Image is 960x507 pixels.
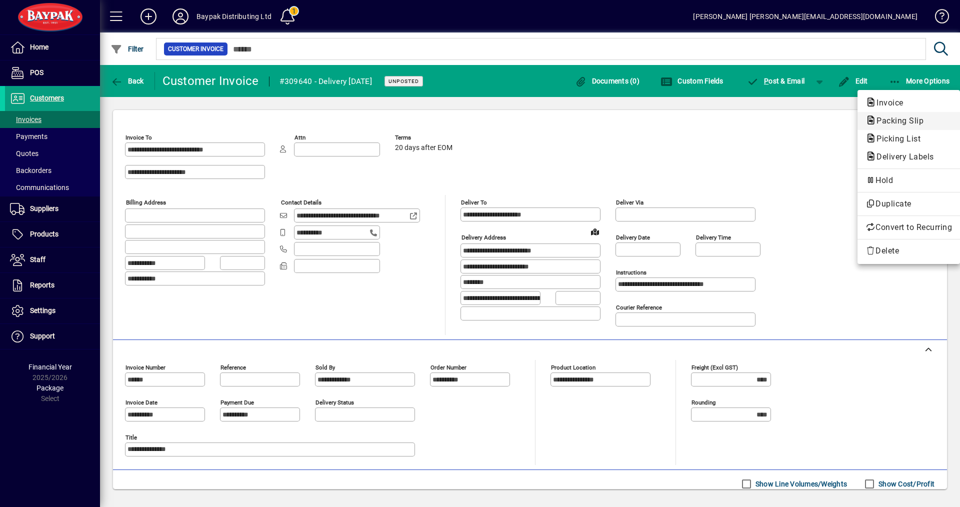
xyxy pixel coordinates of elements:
[865,134,925,143] span: Picking List
[865,174,952,186] span: Hold
[865,152,939,161] span: Delivery Labels
[865,116,928,125] span: Packing Slip
[865,98,908,107] span: Invoice
[865,198,952,210] span: Duplicate
[865,245,952,257] span: Delete
[865,221,952,233] span: Convert to Recurring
